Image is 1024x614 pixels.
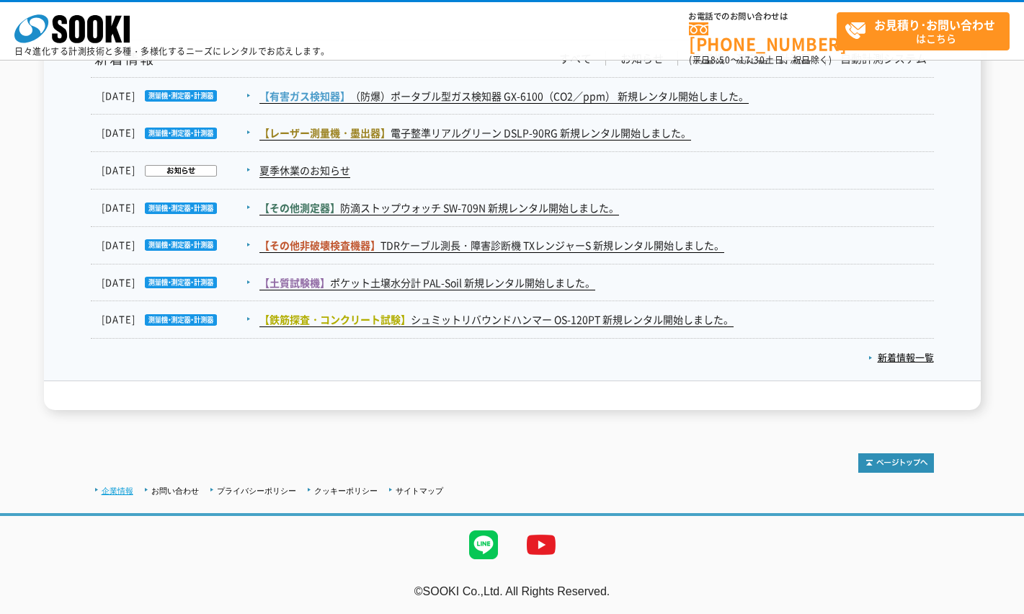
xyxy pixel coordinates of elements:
[874,16,995,33] strong: お見積り･お問い合わせ
[135,90,217,102] img: 測量機・測定器・計測器
[102,275,258,290] dt: [DATE]
[151,486,199,495] a: お問い合わせ
[512,516,570,574] img: YouTube
[259,200,340,215] span: 【その他測定器】
[135,128,217,139] img: 測量機・測定器・計測器
[259,238,380,252] span: 【その他非破壊検査機器】
[689,22,837,52] a: [PHONE_NUMBER]
[135,277,217,288] img: 測量機・測定器・計測器
[259,163,350,178] a: 夏季休業のお知らせ
[259,275,595,290] a: 【土質試験機】ポケット土壌水分計 PAL-Soil 新規レンタル開始しました。
[259,200,619,215] a: 【その他測定器】防滴ストップウォッチ SW-709N 新規レンタル開始しました。
[14,47,330,55] p: 日々進化する計測技術と多種・多様化するニーズにレンタルでお応えします。
[102,89,258,104] dt: [DATE]
[689,12,837,21] span: お電話でのお問い合わせは
[135,203,217,214] img: 測量機・測定器・計測器
[102,238,258,253] dt: [DATE]
[455,516,512,574] img: LINE
[969,600,1024,612] a: テストMail
[711,53,731,66] span: 8:50
[396,486,443,495] a: サイトマップ
[259,125,691,141] a: 【レーザー測量機・墨出器】電子整準リアルグリーン DSLP-90RG 新規レンタル開始しました。
[259,125,391,140] span: 【レーザー測量機・墨出器】
[102,200,258,215] dt: [DATE]
[259,89,749,104] a: 【有害ガス検知器】（防爆）ポータブル型ガス検知器 GX-6100（CO2／ppm） 新規レンタル開始しました。
[259,238,724,253] a: 【その他非破壊検査機器】TDRケーブル測長・障害診断機 TXレンジャーS 新規レンタル開始しました。
[739,53,765,66] span: 17:30
[102,312,258,327] dt: [DATE]
[135,239,217,251] img: 測量機・測定器・計測器
[689,53,832,66] span: (平日 ～ 土日、祝日除く)
[314,486,378,495] a: クッキーポリシー
[135,314,217,326] img: 測量機・測定器・計測器
[259,312,411,326] span: 【鉄筋探査・コンクリート試験】
[858,453,934,473] img: トップページへ
[102,125,258,141] dt: [DATE]
[845,13,1009,49] span: はこちら
[837,12,1010,50] a: お見積り･お問い合わせはこちら
[259,275,330,290] span: 【土質試験機】
[868,350,934,364] a: 新着情報一覧
[102,163,258,178] dt: [DATE]
[259,312,734,327] a: 【鉄筋探査・コンクリート試験】シュミットリバウンドハンマー OS-120PT 新規レンタル開始しました。
[102,486,133,495] a: 企業情報
[259,89,350,103] span: 【有害ガス検知器】
[135,165,217,177] img: お知らせ
[217,486,296,495] a: プライバシーポリシー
